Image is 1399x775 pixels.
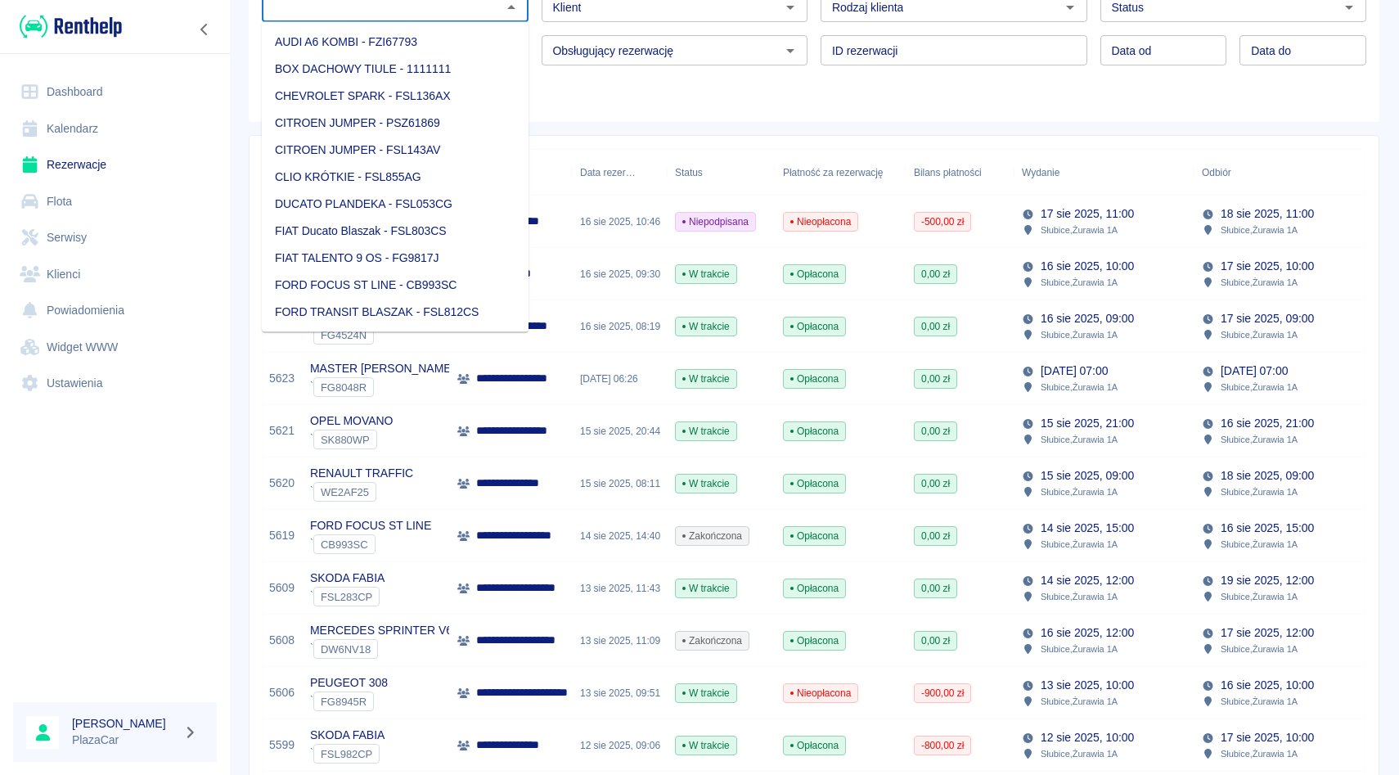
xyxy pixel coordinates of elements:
[1041,677,1134,694] p: 13 sie 2025, 10:00
[784,372,845,386] span: Opłacona
[449,150,572,196] div: Klient
[1041,205,1134,223] p: 17 sie 2025, 11:00
[1041,572,1134,589] p: 14 sie 2025, 12:00
[13,292,217,329] a: Powiadomienia
[784,214,857,229] span: Nieopłacona
[13,365,217,402] a: Ustawienia
[1041,624,1134,642] p: 16 sie 2025, 12:00
[1221,694,1298,709] p: Słubice , Żurawia 1A
[915,372,956,386] span: 0,00 zł
[262,137,529,164] li: CITROEN JUMPER - FSL143AV
[192,19,217,40] button: Zwiń nawigację
[1041,310,1134,327] p: 16 sie 2025, 09:00
[314,748,379,760] span: FSL982CP
[262,326,529,353] li: FORD TRANSIT CUSTOM - FSL745CG
[1221,223,1298,237] p: Słubice , Żurawia 1A
[676,529,749,543] span: Zakończona
[915,476,956,491] span: 0,00 zł
[915,319,956,334] span: 0,00 zł
[1221,642,1298,656] p: Słubice , Żurawia 1A
[915,214,970,229] span: -500,00 zł
[1041,520,1134,537] p: 14 sie 2025, 15:00
[269,737,295,754] a: 5599
[572,300,667,353] div: 16 sie 2025, 08:19
[13,110,217,147] a: Kalendarz
[1221,327,1298,342] p: Słubice , Żurawia 1A
[1041,380,1118,394] p: Słubice , Żurawia 1A
[676,633,749,648] span: Zakończona
[310,744,385,764] div: `
[13,183,217,220] a: Flota
[676,424,736,439] span: W trakcie
[310,534,431,554] div: `
[915,686,970,701] span: -900,00 zł
[676,686,736,701] span: W trakcie
[676,738,736,753] span: W trakcie
[13,329,217,366] a: Widget WWW
[262,29,529,56] li: AUDI A6 KOMBI - FZI67793
[310,692,388,711] div: `
[676,372,736,386] span: W trakcie
[572,562,667,615] div: 13 sie 2025, 11:43
[269,684,295,701] a: 5606
[915,424,956,439] span: 0,00 zł
[310,465,413,482] p: RENAULT TRAFFIC
[1041,537,1118,552] p: Słubice , Żurawia 1A
[1041,258,1134,275] p: 16 sie 2025, 10:00
[914,150,982,196] div: Bilans płatności
[269,475,295,492] a: 5620
[72,715,177,732] h6: [PERSON_NAME]
[310,727,385,744] p: SKODA FABIA
[1221,624,1314,642] p: 17 sie 2025, 12:00
[1221,380,1298,394] p: Słubice , Żurawia 1A
[1041,589,1118,604] p: Słubice , Żurawia 1A
[262,164,529,191] li: CLIO KRÓTKIE - FSL855AG
[310,570,385,587] p: SKODA FABIA
[784,319,845,334] span: Opłacona
[1221,746,1298,761] p: Słubice , Żurawia 1A
[783,150,884,196] div: Płatność za rezerwację
[314,486,376,498] span: WE2AF25
[1041,327,1118,342] p: Słubice , Żurawia 1A
[1221,310,1314,327] p: 17 sie 2025, 09:00
[784,529,845,543] span: Opłacona
[1239,35,1366,65] input: DD.MM.YYYY
[314,381,373,394] span: FG8048R
[1041,275,1118,290] p: Słubice , Żurawia 1A
[915,529,956,543] span: 0,00 zł
[314,329,373,341] span: FG4524N
[1041,363,1108,380] p: [DATE] 07:00
[675,150,703,196] div: Status
[13,219,217,256] a: Serwisy
[20,13,122,40] img: Renthelp logo
[784,686,857,701] span: Nieopłacona
[784,424,845,439] span: Opłacona
[310,639,452,659] div: `
[310,622,452,639] p: MERCEDES SPRINTER V6
[572,667,667,719] div: 13 sie 2025, 09:51
[314,643,377,656] span: DW6NV18
[1221,484,1298,499] p: Słubice , Żurawia 1A
[269,370,295,387] a: 5623
[262,272,529,299] li: FORD FOCUS ST LINE - CB993SC
[262,110,529,137] li: CITROEN JUMPER - PSZ61869
[1100,35,1227,65] input: DD.MM.YYYY
[1041,729,1134,746] p: 12 sie 2025, 10:00
[1041,432,1118,447] p: Słubice , Żurawia 1A
[784,738,845,753] span: Opłacona
[915,581,956,596] span: 0,00 zł
[1221,677,1314,694] p: 16 sie 2025, 10:00
[1221,589,1298,604] p: Słubice , Żurawia 1A
[676,581,736,596] span: W trakcie
[1221,467,1314,484] p: 18 sie 2025, 09:00
[1059,161,1082,184] button: Sort
[1202,150,1231,196] div: Odbiór
[667,150,775,196] div: Status
[13,74,217,110] a: Dashboard
[1041,467,1134,484] p: 15 sie 2025, 09:00
[1221,275,1298,290] p: Słubice , Żurawia 1A
[72,732,177,749] p: PlazaCar
[779,39,802,62] button: Otwórz
[262,218,529,245] li: FIAT Ducato Blaszak - FSL803CS
[580,150,636,196] div: Data rezerwacji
